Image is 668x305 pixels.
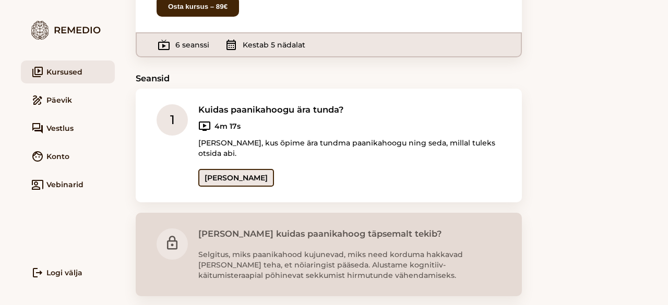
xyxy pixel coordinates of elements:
[21,261,115,284] a: logoutLogi välja
[198,138,501,158] p: [PERSON_NAME], kus õpime ära tundma paanikahoogu ning seda, millal tuleks otsida abi.
[31,266,44,279] i: logout
[31,94,44,106] i: draw
[198,104,501,115] h3: Kuidas paanikahoogu ära tunda?
[21,173,115,196] a: co_presentVebinarid
[21,89,115,112] a: drawPäevik
[31,122,44,135] i: forum
[225,39,237,51] i: calendar_month
[198,120,211,132] i: ondemand_video
[198,169,274,187] a: [PERSON_NAME]
[198,228,501,239] h3: [PERSON_NAME] kuidas paanikahoog täpsemalt tekib?
[158,39,170,51] i: live_tv
[31,178,44,191] i: co_present
[21,145,115,168] a: faceKonto
[46,123,74,133] span: Vestlus
[158,39,209,51] div: 6 seanssi
[21,60,115,83] a: video_libraryKursused
[157,104,188,136] div: 1
[31,150,44,163] i: face
[21,117,115,140] a: forumVestlus
[21,21,115,40] div: Remedio
[31,21,49,40] img: logo.7579ec4f.png
[136,73,522,83] h3: Seansid
[214,121,241,131] b: 4m 17s
[225,39,305,51] div: Kestab 5 nädalat
[31,66,44,78] i: video_library
[198,249,501,280] p: Selgitus, miks paanikahood kujunevad, miks need korduma hakkavad [PERSON_NAME] teha, et nõiaringi...
[164,235,180,251] i: lock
